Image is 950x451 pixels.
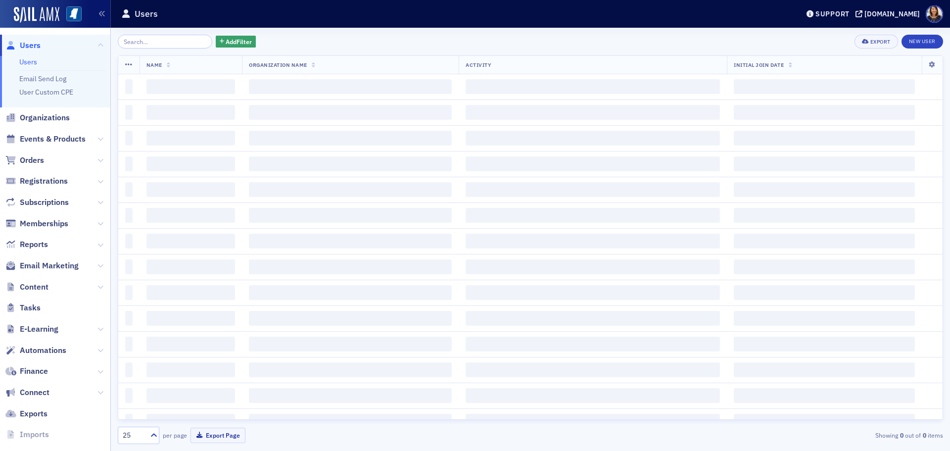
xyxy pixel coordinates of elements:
span: ‌ [249,259,452,274]
div: Support [815,9,850,18]
span: ‌ [146,362,235,377]
span: ‌ [734,311,915,326]
span: ‌ [249,234,452,249]
label: per page [163,431,187,440]
span: ‌ [466,105,720,120]
span: ‌ [466,388,720,403]
a: Organizations [5,112,70,123]
span: ‌ [466,362,720,377]
span: ‌ [249,79,452,94]
span: ‌ [146,208,235,223]
a: Connect [5,387,49,398]
span: ‌ [466,131,720,146]
span: Profile [926,5,943,23]
a: Imports [5,429,49,440]
a: Content [5,282,48,293]
span: ‌ [734,414,915,429]
span: ‌ [146,131,235,146]
span: Finance [20,366,48,377]
span: ‌ [249,311,452,326]
span: ‌ [249,337,452,351]
div: Showing out of items [675,431,943,440]
input: Search… [118,35,212,49]
span: ‌ [249,156,452,171]
span: ‌ [466,337,720,351]
span: Email Marketing [20,260,79,271]
span: ‌ [146,388,235,403]
span: Subscriptions [20,197,69,208]
span: ‌ [125,311,133,326]
a: E-Learning [5,324,58,335]
button: Export Page [190,428,245,443]
span: Users [20,40,41,51]
span: Content [20,282,48,293]
span: ‌ [125,337,133,351]
span: Add Filter [226,37,252,46]
a: Tasks [5,302,41,313]
span: ‌ [734,388,915,403]
img: SailAMX [14,7,59,23]
span: Connect [20,387,49,398]
span: ‌ [249,285,452,300]
span: ‌ [734,79,915,94]
span: ‌ [125,182,133,197]
span: ‌ [249,208,452,223]
span: ‌ [125,388,133,403]
span: Activity [466,61,491,68]
strong: 0 [921,431,928,440]
span: ‌ [249,414,452,429]
span: Tasks [20,302,41,313]
span: ‌ [146,259,235,274]
a: Reports [5,239,48,250]
span: ‌ [466,414,720,429]
span: ‌ [249,362,452,377]
span: Orders [20,155,44,166]
span: ‌ [249,182,452,197]
span: ‌ [125,234,133,249]
span: Registrations [20,176,68,187]
span: ‌ [125,131,133,146]
span: ‌ [466,259,720,274]
a: Users [5,40,41,51]
span: ‌ [466,79,720,94]
div: Export [870,39,891,45]
span: ‌ [734,259,915,274]
a: Events & Products [5,134,86,145]
a: Finance [5,366,48,377]
span: ‌ [734,234,915,249]
span: ‌ [146,182,235,197]
span: ‌ [146,311,235,326]
span: ‌ [734,182,915,197]
a: Orders [5,155,44,166]
span: Name [146,61,162,68]
span: Initial Join Date [734,61,784,68]
a: Email Marketing [5,260,79,271]
a: New User [902,35,943,49]
a: Automations [5,345,66,356]
div: 25 [123,430,144,441]
span: ‌ [466,311,720,326]
img: SailAMX [66,6,82,22]
span: ‌ [125,414,133,429]
span: ‌ [146,105,235,120]
span: ‌ [146,285,235,300]
a: User Custom CPE [19,88,73,97]
span: ‌ [734,131,915,146]
span: ‌ [125,285,133,300]
span: ‌ [125,208,133,223]
span: ‌ [125,79,133,94]
span: Memberships [20,218,68,229]
span: Organizations [20,112,70,123]
span: ‌ [466,208,720,223]
span: ‌ [249,388,452,403]
span: Events & Products [20,134,86,145]
a: Exports [5,408,47,419]
span: Reports [20,239,48,250]
span: ‌ [734,362,915,377]
span: ‌ [146,234,235,249]
button: Export [855,35,898,49]
span: ‌ [125,156,133,171]
span: ‌ [466,285,720,300]
span: ‌ [734,105,915,120]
